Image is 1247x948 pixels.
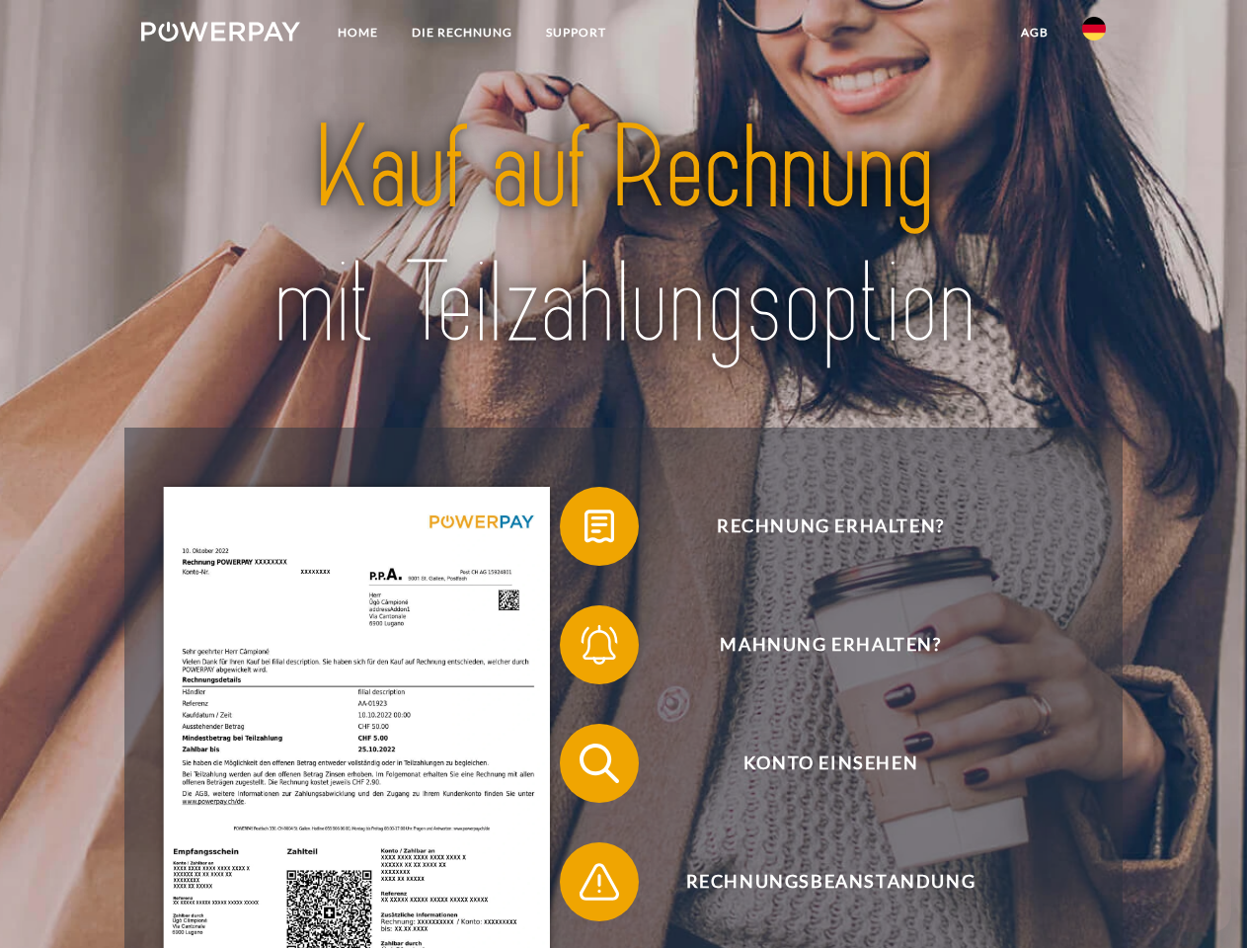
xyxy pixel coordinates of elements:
span: Mahnung erhalten? [588,605,1072,684]
span: Rechnung erhalten? [588,487,1072,566]
button: Rechnungsbeanstandung [560,842,1073,921]
button: Konto einsehen [560,724,1073,803]
a: Home [321,15,395,50]
img: qb_bill.svg [575,502,624,551]
a: DIE RECHNUNG [395,15,529,50]
a: agb [1004,15,1065,50]
img: de [1082,17,1106,40]
img: logo-powerpay-white.svg [141,22,300,41]
span: Rechnungsbeanstandung [588,842,1072,921]
button: Rechnung erhalten? [560,487,1073,566]
img: qb_bell.svg [575,620,624,670]
img: title-powerpay_de.svg [189,95,1058,378]
img: qb_warning.svg [575,857,624,907]
a: SUPPORT [529,15,623,50]
iframe: Schaltfläche zum Öffnen des Messaging-Fensters [1168,869,1231,932]
img: qb_search.svg [575,739,624,788]
button: Mahnung erhalten? [560,605,1073,684]
span: Konto einsehen [588,724,1072,803]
